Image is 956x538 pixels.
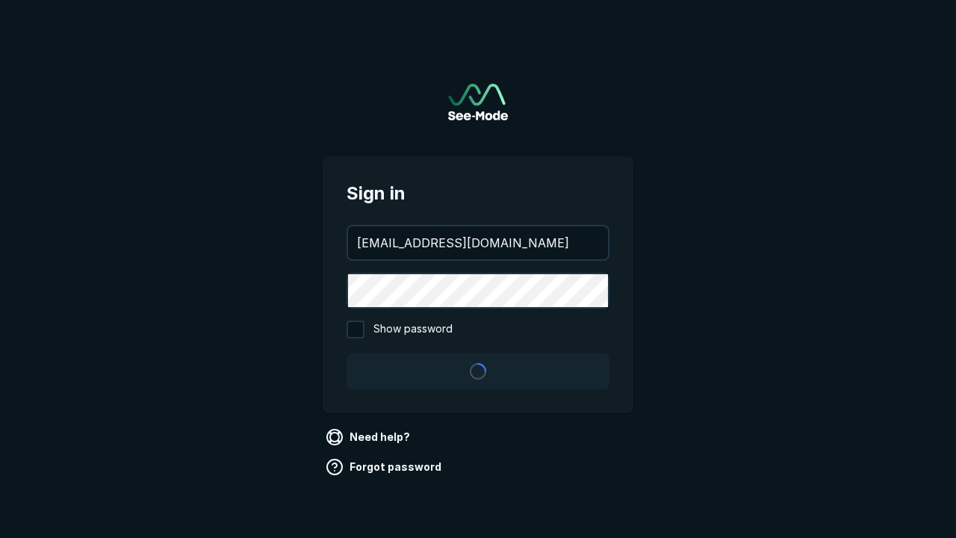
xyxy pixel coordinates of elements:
a: Forgot password [323,455,447,479]
a: Need help? [323,425,416,449]
a: Go to sign in [448,84,508,120]
span: Show password [373,321,453,338]
input: your@email.com [348,226,608,259]
span: Sign in [347,180,609,207]
img: See-Mode Logo [448,84,508,120]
